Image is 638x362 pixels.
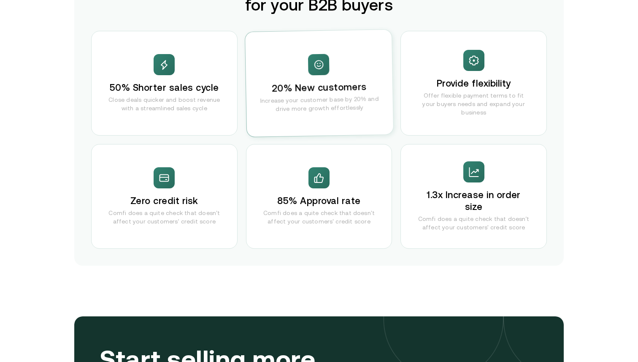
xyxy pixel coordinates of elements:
[158,59,170,71] img: spark
[158,172,170,184] img: spark
[108,209,220,226] p: Comfi does a quite check that doesn't affect your customers' credit score
[313,172,325,184] img: spark
[418,215,530,231] p: Comfi does a quite check that doesn't affect your customers' credit score
[468,54,480,67] img: spark
[108,95,220,112] p: Close deals quicker and boost revenue with a streamlined sales cycle
[437,78,511,90] h3: Provide flexibility
[277,195,360,207] h3: 85% Approval rate
[254,94,384,113] p: Increase your customer base by 20% and drive more growth effortlessly
[271,81,367,95] h3: 20% New customers
[418,189,530,213] h3: 1.3x Increase in order size
[110,82,219,94] h3: 50% Shorter sales cycle
[418,91,530,117] p: Offer flexible payment terms to fit your buyers needs and expand your business
[130,195,198,207] h3: Zero credit risk
[313,59,324,71] img: spark
[468,166,480,178] img: spark
[263,209,375,226] p: Comfi does a quite check that doesn't affect your customers' credit score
